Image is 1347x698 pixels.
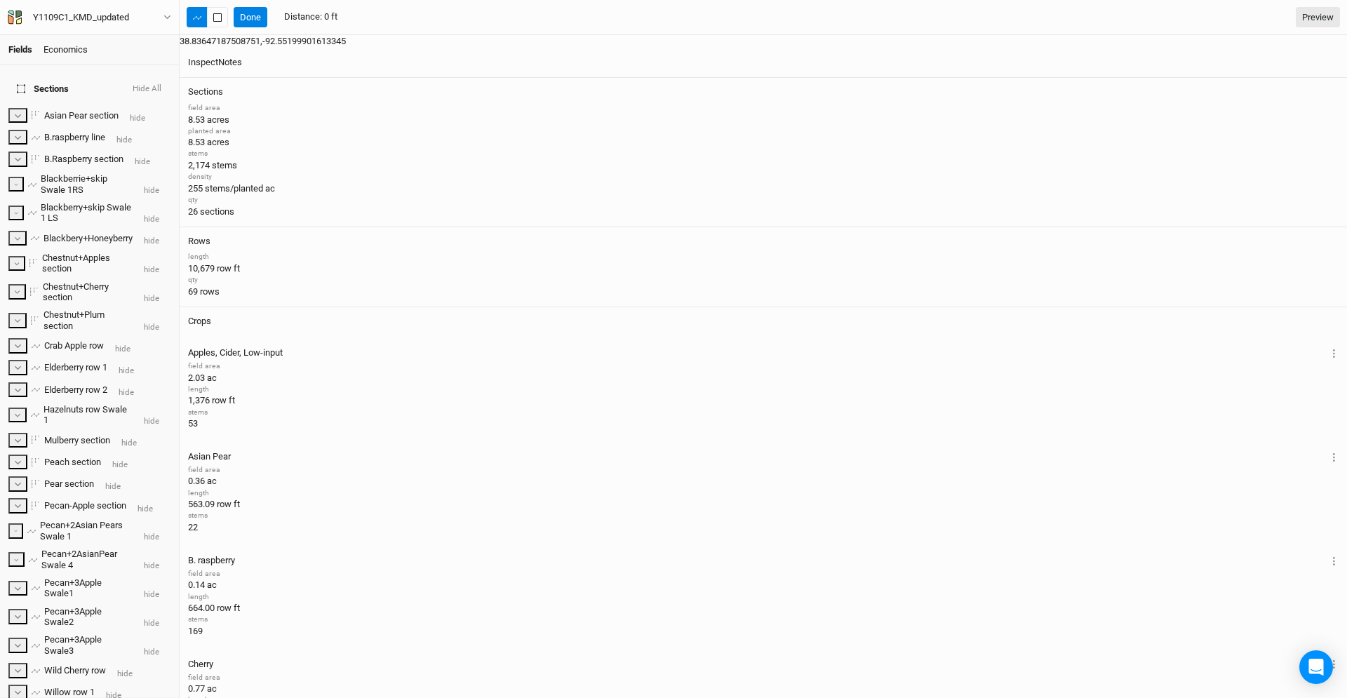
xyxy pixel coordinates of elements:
div: Pecan+2AsianPear Swale 4 [41,549,133,570]
span: Sections [17,82,69,96]
span: hide [115,344,130,354]
div: 0.14 [188,569,1339,592]
span: hide [116,135,132,145]
div: Willow row 1 [44,687,95,698]
span: ac [207,373,217,383]
button: Done [234,7,267,28]
div: stems [188,408,1339,418]
h4: Crops [188,316,211,327]
span: Pecan+3Apple Swale3 [44,634,102,656]
span: Blackberry+skip Swale 1 LS [41,202,131,224]
span: hide [144,322,159,332]
span: Crab Apple row [44,340,104,351]
div: Wild Cherry row [44,665,106,676]
span: Chestnut+Plum section [43,309,105,331]
span: hide [144,647,159,657]
div: 0.36 [188,465,1339,488]
span: Pecan+2Asian Pears Swale 1 [40,520,123,542]
span: rows [200,286,220,297]
div: B.Raspberry section [44,154,123,165]
div: 53 [188,408,1339,431]
div: 22 [188,511,1339,534]
span: hide [130,113,145,123]
div: Mulberry section [44,435,110,446]
span: Mulberry section [44,435,110,445]
span: ac [207,476,217,486]
div: Peach section [44,457,101,468]
button: Shortcut: 1 [187,7,208,28]
div: Cherry [188,658,213,671]
span: Pecan+3Apple Swale2 [44,606,102,628]
div: field area [188,569,1339,579]
a: Preview [1296,7,1340,28]
div: 10,679 [188,252,1339,275]
span: row ft [217,263,240,274]
div: Y1109C1_KMD_updated [33,11,129,25]
span: stems [212,160,237,170]
span: hide [144,416,159,426]
div: Chestnut+Apples section [42,253,133,274]
div: Notes [218,56,242,69]
div: field area [188,673,1339,683]
span: Pecan+3Apple Swale1 [44,577,102,599]
span: hide [135,156,150,166]
a: Fields [8,44,32,55]
h4: Rows [188,236,1339,247]
span: hide [119,365,134,375]
div: 2,174 [188,149,1339,172]
div: 563.09 [188,488,1339,511]
div: Blackbery+Honeyberry [43,233,133,244]
span: hide [119,387,134,397]
div: length [188,592,1339,603]
div: Asian Pear section [44,110,119,121]
div: length [188,384,1339,395]
span: Wild Cherry row [44,665,106,676]
div: qty [188,275,1339,286]
h4: Sections [188,86,1339,98]
span: hide [138,504,153,514]
span: B.Raspberry section [44,154,123,164]
div: density [188,172,1339,182]
div: planted area [188,126,1339,137]
div: length [188,488,1339,499]
span: hide [144,214,159,224]
span: Chestnut+Cherry section [43,281,109,303]
button: Crop Usage [1329,552,1339,568]
div: Pecan+3Apple Swale2 [44,606,133,628]
div: stems [188,149,1339,159]
span: Elderberry row 2 [44,384,107,395]
span: Willow row 1 [44,687,95,697]
span: Pecan-Apple section [44,500,126,511]
button: Hide All [132,82,162,96]
div: field area [188,361,1339,372]
span: hide [144,293,159,303]
div: 169 [188,615,1339,638]
div: stems [188,511,1339,521]
div: B. raspberry [188,554,235,567]
div: Apples, Cider, Low-input [188,347,283,359]
div: 255 [188,172,1339,195]
span: hide [144,236,159,246]
div: Inspect [188,56,218,69]
span: row ft [217,499,240,509]
div: field area [188,103,1339,114]
div: B.raspberry line [44,132,105,143]
span: acres [207,137,229,147]
span: Chestnut+Apples section [42,253,110,274]
div: 0.77 [188,673,1339,696]
div: Hazelnuts row Swale 1 [43,404,133,426]
span: acres [207,114,229,125]
div: Elderberry row 1 [44,362,107,373]
span: hide [144,185,159,195]
button: Shortcut: 2 [207,7,228,28]
div: Economics [43,43,88,56]
span: row ft [212,395,235,405]
div: Open Intercom Messenger [1299,650,1333,684]
span: B.raspberry line [44,132,105,142]
div: 2.03 [188,361,1339,384]
button: Crop Usage [1329,345,1339,361]
button: Crop Usage [1329,448,1339,464]
span: stems/planted ac [205,183,275,194]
